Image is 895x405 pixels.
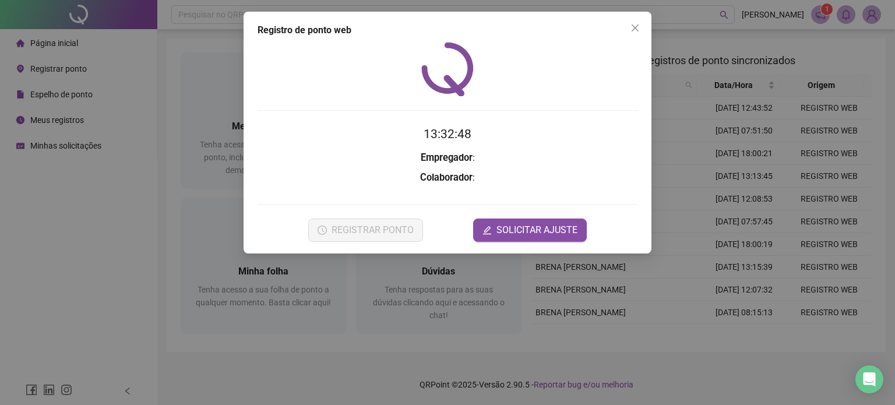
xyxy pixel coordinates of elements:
img: QRPoint [421,42,474,96]
span: edit [482,226,492,235]
div: Registro de ponto web [258,23,637,37]
div: Open Intercom Messenger [855,365,883,393]
button: Close [626,19,644,37]
strong: Colaborador [420,172,473,183]
time: 13:32:48 [424,127,471,141]
button: REGISTRAR PONTO [308,219,423,242]
span: SOLICITAR AJUSTE [496,223,577,237]
span: close [630,23,640,33]
strong: Empregador [421,152,473,163]
button: editSOLICITAR AJUSTE [473,219,587,242]
h3: : [258,170,637,185]
h3: : [258,150,637,165]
